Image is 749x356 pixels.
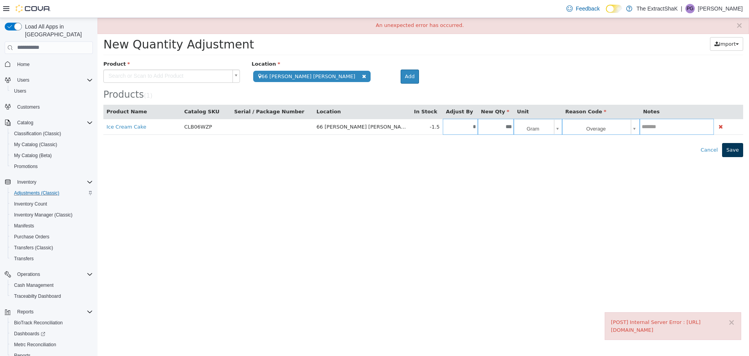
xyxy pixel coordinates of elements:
button: Import [612,19,646,33]
span: Catalog [14,118,93,127]
button: Classification (Classic) [8,128,96,139]
span: Reports [14,307,93,317]
span: My Catalog (Beta) [11,151,93,160]
button: Product Name [9,90,51,98]
button: Operations [2,269,96,280]
span: Cash Management [11,281,93,290]
span: Manifests [11,221,93,231]
button: Metrc Reconciliation [8,339,96,350]
button: Catalog [14,118,36,127]
span: Transfers [11,254,93,263]
span: Operations [14,270,93,279]
a: Inventory Count [11,199,50,209]
span: New Qty [383,91,412,97]
button: Users [2,75,96,86]
button: Adjustments (Classic) [8,188,96,199]
span: Purchase Orders [11,232,93,242]
button: Inventory Manager (Classic) [8,209,96,220]
a: Promotions [11,162,41,171]
a: Dashboards [11,329,48,338]
a: Users [11,86,29,96]
td: -1.5 [313,101,345,117]
a: BioTrack Reconciliation [11,318,66,327]
a: Transfers [11,254,37,263]
button: Manifests [8,220,96,231]
span: Inventory Count [14,201,47,207]
span: My Catalog (Classic) [14,141,57,148]
button: Adjust By [348,90,377,98]
span: BioTrack Reconciliation [11,318,93,327]
span: Inventory [17,179,36,185]
a: Search or Scan to Add Product [6,52,142,65]
button: Notes [545,90,563,98]
span: Import [621,23,638,29]
span: My Catalog (Beta) [14,152,52,159]
p: | [681,4,682,13]
span: Location [154,43,183,49]
a: Home [14,60,33,69]
span: Users [11,86,93,96]
span: Traceabilty Dashboard [11,292,93,301]
button: Purchase Orders [8,231,96,242]
a: Gram [417,102,463,116]
span: Metrc Reconciliation [11,340,93,349]
span: Home [17,61,30,68]
div: [POST] Internal Server Error : [URL][DOMAIN_NAME] [513,301,637,316]
button: BioTrack Reconciliation [8,317,96,328]
button: × [630,301,637,309]
small: ( ) [46,74,55,81]
img: Cova [16,5,51,13]
button: Inventory Count [8,199,96,209]
span: Purchase Orders [14,234,50,240]
button: Users [8,86,96,97]
a: Cash Management [11,281,57,290]
span: Feedback [576,5,600,13]
span: Users [14,75,93,85]
a: Adjustments (Classic) [11,188,62,198]
span: Traceabilty Dashboard [14,293,61,299]
span: Dashboards [11,329,93,338]
a: Overage [467,102,541,116]
span: Catalog [17,120,33,126]
span: Products [6,71,46,82]
button: Catalog SKU [87,90,123,98]
span: Transfers [14,256,34,262]
span: Gram [417,102,453,117]
td: CLB06WZP [83,101,133,117]
a: My Catalog (Beta) [11,151,55,160]
button: Transfers [8,253,96,264]
span: Inventory Manager (Classic) [14,212,73,218]
a: Transfers (Classic) [11,243,56,252]
a: Ice Cream Cake [9,106,49,112]
span: Cash Management [14,282,53,288]
a: Metrc Reconciliation [11,340,59,349]
p: The ExtractShaK [636,4,678,13]
span: Operations [17,271,40,277]
span: Manifests [14,223,34,229]
button: Cash Management [8,280,96,291]
span: Users [14,88,26,94]
a: Purchase Orders [11,232,53,242]
span: Overage [467,102,531,117]
span: Inventory Manager (Classic) [11,210,93,220]
button: Catalog [2,117,96,128]
p: [PERSON_NAME] [698,4,743,13]
a: Dashboards [8,328,96,339]
span: Customers [17,104,40,110]
span: New Quantity Adjustment [6,20,156,33]
button: Cancel [599,125,625,139]
span: Transfers (Classic) [11,243,93,252]
a: Manifests [11,221,37,231]
span: Adjustments (Classic) [14,190,59,196]
button: Location [219,90,245,98]
div: Payten Griggs [685,4,695,13]
button: Save [625,125,646,139]
span: Reports [17,309,34,315]
button: Serial / Package Number [137,90,208,98]
span: Promotions [11,162,93,171]
a: Feedback [563,1,603,16]
button: In Stock [316,90,341,98]
button: Add [303,52,321,66]
span: 66 [PERSON_NAME] [PERSON_NAME] [219,106,313,112]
